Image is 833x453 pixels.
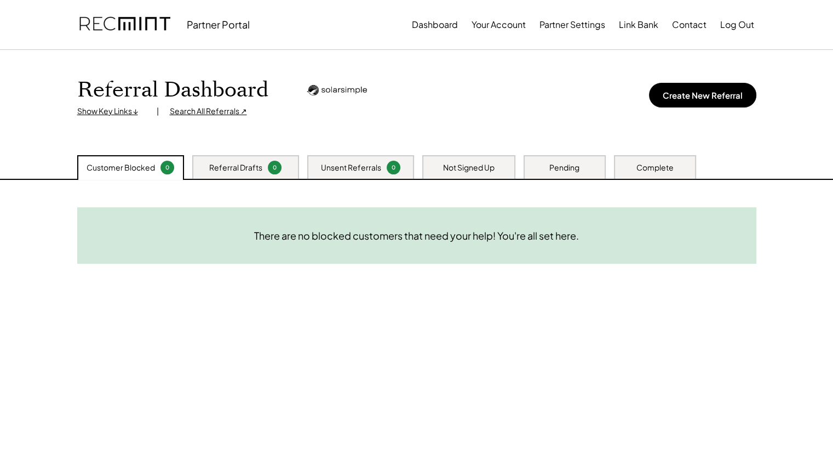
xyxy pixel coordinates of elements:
div: Search All Referrals ↗ [170,106,247,117]
div: Unsent Referrals [321,162,381,173]
div: Not Signed Up [443,162,495,173]
button: Link Bank [619,14,658,36]
div: Pending [549,162,579,173]
button: Your Account [472,14,526,36]
h1: Referral Dashboard [77,77,268,103]
div: 0 [162,163,173,172]
button: Partner Settings [539,14,605,36]
button: Contact [672,14,706,36]
div: Referral Drafts [209,162,262,173]
div: 0 [388,163,399,172]
button: Dashboard [412,14,458,36]
div: Partner Portal [187,18,250,31]
div: Complete [636,162,674,173]
img: recmint-logotype%403x.png [79,6,170,43]
div: Customer Blocked [87,162,155,173]
div: | [157,106,159,117]
div: There are no blocked customers that need your help! You're all set here. [254,229,579,242]
button: Create New Referral [649,83,756,107]
img: Logo_Horizontal-Black.png [307,85,367,95]
div: Show Key Links ↓ [77,106,146,117]
div: 0 [269,163,280,172]
button: Log Out [720,14,754,36]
